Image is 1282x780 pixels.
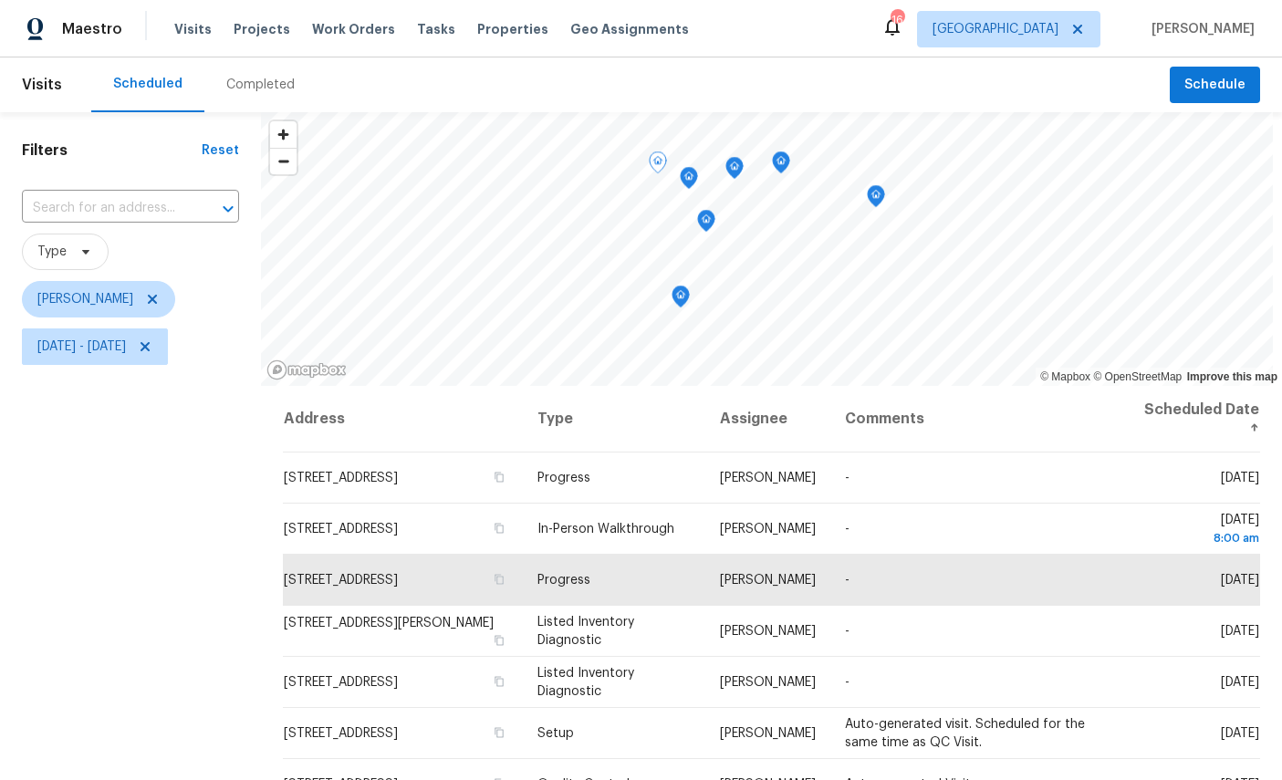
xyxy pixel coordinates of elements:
[270,148,297,174] button: Zoom out
[202,141,239,160] div: Reset
[174,20,212,38] span: Visits
[649,151,667,180] div: Map marker
[680,167,698,195] div: Map marker
[845,625,849,638] span: -
[1170,67,1260,104] button: Schedule
[1144,20,1255,38] span: [PERSON_NAME]
[1187,370,1277,383] a: Improve this map
[492,571,508,588] button: Copy Address
[1221,574,1259,587] span: [DATE]
[1093,370,1182,383] a: OpenStreetMap
[1138,514,1259,547] span: [DATE]
[266,359,347,380] a: Mapbox homepage
[284,472,398,484] span: [STREET_ADDRESS]
[284,727,398,740] span: [STREET_ADDRESS]
[492,724,508,741] button: Copy Address
[845,523,849,536] span: -
[1221,676,1259,689] span: [DATE]
[234,20,290,38] span: Projects
[523,386,705,452] th: Type
[720,625,816,638] span: [PERSON_NAME]
[830,386,1123,452] th: Comments
[1221,625,1259,638] span: [DATE]
[772,151,790,180] div: Map marker
[312,20,395,38] span: Work Orders
[720,523,816,536] span: [PERSON_NAME]
[284,523,398,536] span: [STREET_ADDRESS]
[537,523,674,536] span: In-Person Walkthrough
[1184,74,1246,97] span: Schedule
[867,185,885,213] div: Map marker
[284,676,398,689] span: [STREET_ADDRESS]
[891,11,903,29] div: 16
[697,210,715,238] div: Map marker
[37,243,67,261] span: Type
[270,149,297,174] span: Zoom out
[570,20,689,38] span: Geo Assignments
[492,469,508,485] button: Copy Address
[417,23,455,36] span: Tasks
[720,676,816,689] span: [PERSON_NAME]
[1138,529,1259,547] div: 8:00 am
[226,76,295,94] div: Completed
[720,472,816,484] span: [PERSON_NAME]
[725,157,744,185] div: Map marker
[284,617,494,629] span: [STREET_ADDRESS][PERSON_NAME]
[477,20,548,38] span: Properties
[720,574,816,587] span: [PERSON_NAME]
[537,727,574,740] span: Setup
[37,290,133,308] span: [PERSON_NAME]
[261,112,1273,386] canvas: Map
[283,386,522,452] th: Address
[215,196,241,222] button: Open
[933,20,1058,38] span: [GEOGRAPHIC_DATA]
[37,338,126,356] span: [DATE] - [DATE]
[537,616,634,647] span: Listed Inventory Diagnostic
[1123,386,1260,452] th: Scheduled Date ↑
[537,574,590,587] span: Progress
[1221,727,1259,740] span: [DATE]
[284,574,398,587] span: [STREET_ADDRESS]
[672,286,690,314] div: Map marker
[22,65,62,105] span: Visits
[705,386,830,452] th: Assignee
[22,141,202,160] h1: Filters
[22,194,188,223] input: Search for an address...
[845,676,849,689] span: -
[537,667,634,698] span: Listed Inventory Diagnostic
[720,727,816,740] span: [PERSON_NAME]
[845,472,849,484] span: -
[845,718,1085,749] span: Auto-generated visit. Scheduled for the same time as QC Visit.
[270,121,297,148] button: Zoom in
[845,574,849,587] span: -
[492,520,508,536] button: Copy Address
[1221,472,1259,484] span: [DATE]
[492,632,508,649] button: Copy Address
[62,20,122,38] span: Maestro
[113,75,182,93] div: Scheduled
[492,673,508,690] button: Copy Address
[1040,370,1090,383] a: Mapbox
[537,472,590,484] span: Progress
